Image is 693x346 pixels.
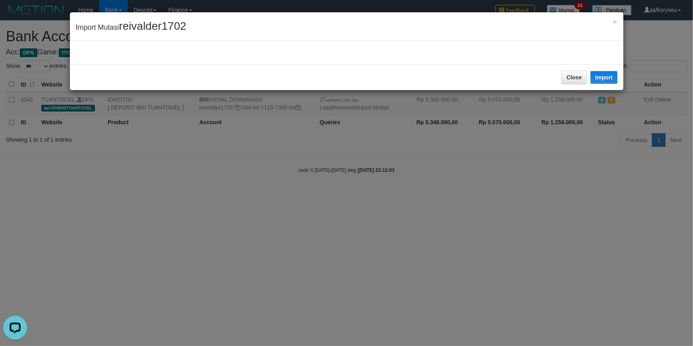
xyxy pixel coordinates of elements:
[612,17,617,26] span: ×
[562,71,587,84] button: Close
[3,3,27,27] button: Open LiveChat chat widget
[591,71,618,84] button: Import
[612,17,617,26] button: Close
[76,23,187,31] span: Import Mutasi
[119,20,187,32] span: reivalder1702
